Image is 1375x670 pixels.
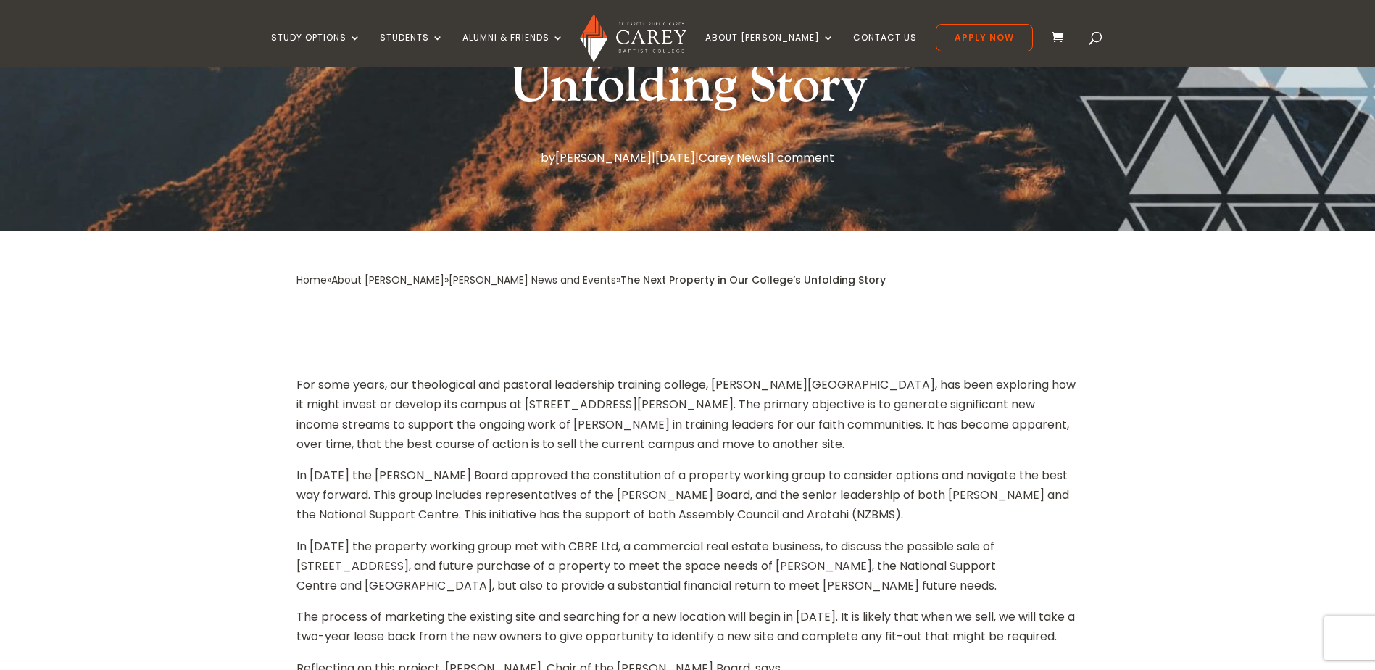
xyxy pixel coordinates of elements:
div: » » » [296,270,620,290]
p: For some years, our theological and pastoral leadership training college, [PERSON_NAME][GEOGRAPHI... [296,375,1079,466]
a: Carey News [699,149,767,166]
a: Alumni & Friends [462,33,564,67]
a: [PERSON_NAME] News and Events [449,273,616,287]
p: by | | | [296,148,1079,167]
a: Apply Now [936,24,1033,51]
p: In [DATE] the property working group met with CBRE Ltd, a commercial real estate business, to dis... [296,537,1079,608]
a: Home [296,273,327,287]
p: The process of marketing the existing site and searching for a new location will begin in [DATE].... [296,607,1079,658]
a: About [PERSON_NAME] [331,273,444,287]
div: The Next Property in Our College’s Unfolding Story [620,270,886,290]
p: In [DATE] the [PERSON_NAME] Board approved the constitution of a property working group to consid... [296,466,1079,537]
img: Carey Baptist College [580,14,686,62]
a: About [PERSON_NAME] [705,33,834,67]
a: Students [380,33,444,67]
a: Study Options [271,33,361,67]
a: 1 comment [770,149,834,166]
a: Contact Us [853,33,917,67]
a: [PERSON_NAME] [555,149,652,166]
span: [DATE] [655,149,695,166]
